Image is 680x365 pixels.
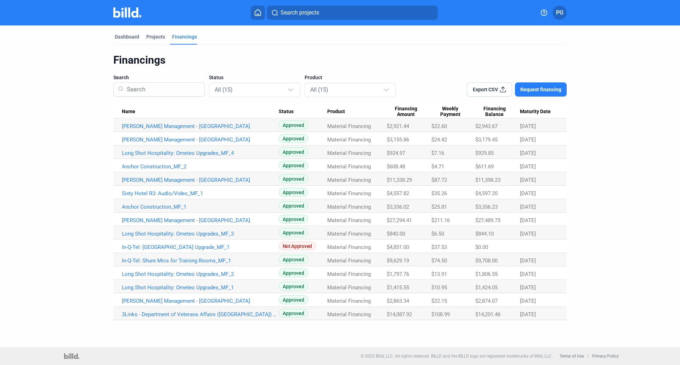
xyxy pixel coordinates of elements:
span: Maturity Date [520,109,551,115]
span: $27,489.75 [475,217,500,224]
b: Terms of Use [560,354,584,359]
span: Approved [279,268,308,277]
span: [DATE] [520,150,536,156]
span: $844.10 [475,231,494,237]
a: [PERSON_NAME] Management - [GEOGRAPHIC_DATA] [122,123,279,129]
div: Weekly Payment [431,106,475,118]
span: [DATE] [520,177,536,183]
span: $11,398.23 [475,177,500,183]
span: $13.91 [431,271,447,277]
span: $37.53 [431,244,447,250]
div: Financings [172,33,197,40]
span: Material Financing [327,190,371,197]
div: Financing Balance [475,106,520,118]
span: Approved [279,174,308,183]
span: $840.00 [387,231,405,237]
span: $3,155.86 [387,137,409,143]
span: $9,708.00 [475,257,498,264]
span: Financing Balance [475,106,514,118]
span: Material Financing [327,150,371,156]
span: Material Financing [327,298,371,304]
div: Status [279,109,327,115]
span: $6.50 [431,231,444,237]
mat-select-trigger: All (15) [310,86,328,93]
div: Projects [146,33,165,40]
span: Approved [279,147,308,156]
span: Approved [279,215,308,224]
span: $924.97 [387,150,405,156]
span: $7.16 [431,150,444,156]
span: $3,356.23 [475,204,498,210]
span: $2,863.34 [387,298,409,304]
span: $10.95 [431,284,447,291]
span: $9,629.19 [387,257,409,264]
span: Status [209,74,223,81]
span: $4.71 [431,163,444,170]
span: Approved [279,161,308,170]
button: Request financing [515,82,567,97]
p: | [588,354,589,359]
span: PG [556,8,563,17]
span: Weekly Payment [431,106,469,118]
a: Long Shot Hospitality: Ometeo Upgrades_MF_1 [122,284,279,291]
span: $1,424.05 [475,284,498,291]
span: Approved [279,228,308,237]
span: [DATE] [520,271,536,277]
span: [DATE] [520,163,536,170]
span: Approved [279,295,308,304]
a: Anchor Construction_MF_2 [122,163,279,170]
span: Material Financing [327,244,371,250]
a: Long Shot Hospitality: Ometeo Upgrades_MF_4 [122,150,279,156]
span: $1,806.55 [475,271,498,277]
a: [PERSON_NAME] Management - [GEOGRAPHIC_DATA] [122,217,279,224]
a: [PERSON_NAME] Management - [GEOGRAPHIC_DATA] [122,177,279,183]
a: In-Q-Tel: Shure Mics for Training Rooms_MF_1 [122,257,279,264]
div: Maturity Date [520,109,558,115]
span: Material Financing [327,163,371,170]
b: Privacy Policy [592,354,619,359]
span: $4,851.00 [387,244,409,250]
a: [PERSON_NAME] Management - [GEOGRAPHIC_DATA] [122,137,279,143]
span: $611.69 [475,163,494,170]
span: [DATE] [520,257,536,264]
span: Approved [279,188,308,197]
span: $22.15 [431,298,447,304]
a: 3Links - Department of Veterans Affairs ([GEOGRAPHIC_DATA]) Media Services Division (MSD)_MF_1 [122,311,279,318]
span: $2,874.07 [475,298,498,304]
a: Long Shot Hospitality: Ometeo Upgrades_MF_3 [122,231,279,237]
a: Sixty Hotel R3: Audio/Video_MF_1 [122,190,279,197]
img: Billd Company Logo [113,7,141,18]
a: [PERSON_NAME] Management - [GEOGRAPHIC_DATA] [122,298,279,304]
span: Search projects [280,8,319,17]
span: Financing Amount [387,106,425,118]
div: Product [327,109,387,115]
span: Approved [279,201,308,210]
div: Financing Amount [387,106,431,118]
span: $87.72 [431,177,447,183]
button: PG [552,6,567,20]
span: $1,415.55 [387,284,409,291]
span: Material Financing [327,177,371,183]
span: $35.26 [431,190,447,197]
span: $25.81 [431,204,447,210]
span: Not Approved [279,242,316,250]
span: [DATE] [520,298,536,304]
span: $14,201.46 [475,311,500,318]
span: $3,179.45 [475,137,498,143]
span: $24.42 [431,137,447,143]
span: [DATE] [520,231,536,237]
p: © 2025 Billd, LLC. All rights reserved. BILLD and the BILLD logo are registered trademarks of Bil... [361,354,552,359]
span: Material Financing [327,284,371,291]
span: $608.48 [387,163,405,170]
div: Name [122,109,279,115]
span: Export CSV [473,86,498,93]
span: Approved [279,134,308,143]
span: $3,336.02 [387,204,409,210]
span: $929.85 [475,150,494,156]
span: Approved [279,121,308,129]
span: Approved [279,309,308,318]
span: Material Financing [327,231,371,237]
span: [DATE] [520,123,536,129]
span: [DATE] [520,284,536,291]
input: Search [124,80,200,99]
